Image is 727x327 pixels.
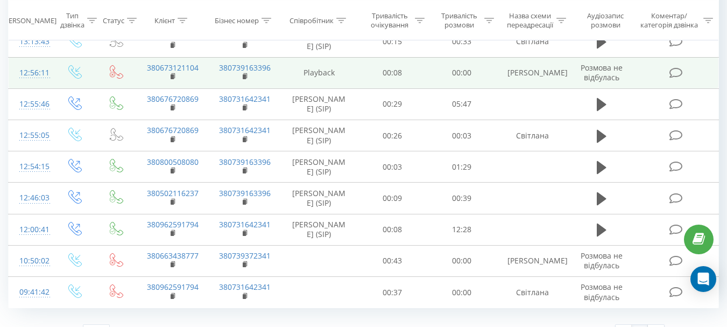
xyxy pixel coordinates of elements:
td: 12:28 [427,214,497,245]
td: [PERSON_NAME] [497,57,569,88]
td: 05:47 [427,88,497,120]
td: Playback [280,57,358,88]
div: Коментар/категорія дзвінка [638,11,701,30]
td: 00:00 [427,245,497,276]
div: 12:54:15 [19,156,42,177]
a: 380962591794 [147,282,199,292]
div: Співробітник [290,16,334,25]
td: [PERSON_NAME] [497,245,569,276]
a: 380731642341 [219,94,271,104]
td: 00:33 [427,26,497,57]
td: [PERSON_NAME] (SIP) [280,120,358,151]
div: [PERSON_NAME] [2,16,57,25]
td: Світлана [497,26,569,57]
div: 13:13:43 [19,31,42,52]
a: 380502116237 [147,188,199,198]
div: Бізнес номер [215,16,259,25]
div: 12:55:05 [19,125,42,146]
div: Клієнт [154,16,175,25]
div: 12:56:11 [19,62,42,84]
td: 00:09 [358,183,427,214]
td: 00:00 [427,57,497,88]
div: Open Intercom Messenger [690,266,716,292]
td: 00:03 [427,120,497,151]
td: 01:29 [427,151,497,183]
a: 380731642341 [219,31,271,41]
td: [PERSON_NAME] (SIP) [280,26,358,57]
a: 380673121104 [147,62,199,73]
div: Тривалість очікування [368,11,412,30]
a: 380663438777 [147,251,199,261]
a: 380676720869 [147,31,199,41]
td: 00:26 [358,120,427,151]
td: [PERSON_NAME] (SIP) [280,151,358,183]
td: 00:03 [358,151,427,183]
div: 12:55:46 [19,94,42,115]
a: 380800508080 [147,157,199,167]
td: 00:43 [358,245,427,276]
td: [PERSON_NAME] (SIP) [280,214,358,245]
td: [PERSON_NAME] (SIP) [280,183,358,214]
a: 380731642341 [219,219,271,229]
span: Розмова не відбулась [581,282,623,302]
a: 380676720869 [147,94,199,104]
div: Тривалість розмови [437,11,482,30]
td: Світлана [497,277,569,308]
td: [PERSON_NAME] (SIP) [280,88,358,120]
span: Розмова не відбулась [581,62,623,82]
a: 380731642341 [219,282,271,292]
td: 00:08 [358,57,427,88]
a: 380676720869 [147,125,199,135]
div: 09:41:42 [19,282,42,303]
td: Світлана [497,120,569,151]
div: Статус [103,16,124,25]
a: 380739163396 [219,62,271,73]
td: 00:29 [358,88,427,120]
div: Назва схеми переадресації [506,11,554,30]
div: Тип дзвінка [60,11,84,30]
span: Розмова не відбулась [581,251,623,270]
a: 380962591794 [147,219,199,229]
td: 00:00 [427,277,497,308]
td: 00:15 [358,26,427,57]
div: Аудіозапис розмови [578,11,633,30]
td: 00:39 [427,183,497,214]
a: 380739163396 [219,157,271,167]
div: 12:00:41 [19,219,42,240]
a: 380739163396 [219,188,271,198]
div: 10:50:02 [19,251,42,272]
a: 380739372341 [219,251,271,261]
td: 00:37 [358,277,427,308]
div: 12:46:03 [19,187,42,208]
a: 380731642341 [219,125,271,135]
td: 00:08 [358,214,427,245]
